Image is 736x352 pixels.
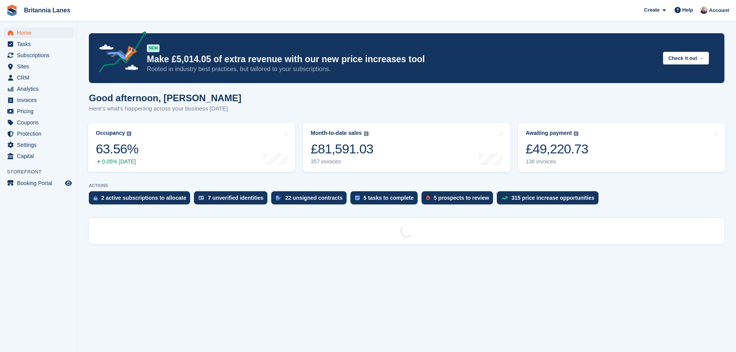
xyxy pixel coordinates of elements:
img: stora-icon-8386f47178a22dfd0bd8f6a31ec36ba5ce8667c1dd55bd0f319d3a0aa187defe.svg [6,5,18,16]
a: 315 price increase opportunities [497,191,602,208]
a: menu [4,106,73,117]
a: 5 tasks to complete [350,191,422,208]
a: Britannia Lanes [21,4,73,17]
img: icon-info-grey-7440780725fd019a000dd9b08b2336e03edf1995a4989e88bcd33f0948082b44.svg [364,131,369,136]
a: menu [4,178,73,189]
div: £81,591.03 [311,141,373,157]
span: Subscriptions [17,50,63,61]
img: prospect-51fa495bee0391a8d652442698ab0144808aea92771e9ea1ae160a38d050c398.svg [426,196,430,200]
a: Preview store [64,179,73,188]
div: 136 invoices [526,158,588,165]
a: Awaiting payment £49,220.73 136 invoices [518,123,725,172]
img: icon-info-grey-7440780725fd019a000dd9b08b2336e03edf1995a4989e88bcd33f0948082b44.svg [127,131,131,136]
a: menu [4,61,73,72]
div: 5 prospects to review [434,195,489,201]
div: 7 unverified identities [208,195,263,201]
a: menu [4,72,73,83]
p: Make £5,014.05 of extra revenue with our new price increases tool [147,54,657,65]
a: menu [4,117,73,128]
div: 357 invoices [311,158,373,165]
a: 22 unsigned contracts [271,191,350,208]
div: 2 active subscriptions to allocate [101,195,186,201]
p: Rooted in industry best practices, but tailored to your subscriptions. [147,65,657,73]
img: contract_signature_icon-13c848040528278c33f63329250d36e43548de30e8caae1d1a13099fd9432cc5.svg [276,196,281,200]
div: Month-to-date sales [311,130,362,136]
span: Capital [17,151,63,162]
a: menu [4,128,73,139]
a: 5 prospects to review [422,191,497,208]
span: Settings [17,139,63,150]
p: ACTIONS [89,183,724,188]
img: price_increase_opportunities-93ffe204e8149a01c8c9dc8f82e8f89637d9d84a8eef4429ea346261dce0b2c0.svg [501,196,508,200]
div: £49,220.73 [526,141,588,157]
span: Create [644,6,660,14]
div: 315 price increase opportunities [512,195,595,201]
img: task-75834270c22a3079a89374b754ae025e5fb1db73e45f91037f5363f120a921f8.svg [355,196,360,200]
span: Tasks [17,39,63,49]
span: Coupons [17,117,63,128]
div: 0.05% [DATE] [96,158,138,165]
a: menu [4,139,73,150]
img: verify_identity-adf6edd0f0f0b5bbfe63781bf79b02c33cf7c696d77639b501bdc392416b5a36.svg [199,196,204,200]
h1: Good afternoon, [PERSON_NAME] [89,93,241,103]
span: Pricing [17,106,63,117]
a: menu [4,39,73,49]
span: Invoices [17,95,63,105]
a: menu [4,50,73,61]
div: Occupancy [96,130,125,136]
div: 22 unsigned contracts [285,195,343,201]
a: menu [4,83,73,94]
span: Storefront [7,168,77,176]
img: icon-info-grey-7440780725fd019a000dd9b08b2336e03edf1995a4989e88bcd33f0948082b44.svg [574,131,578,136]
span: Booking Portal [17,178,63,189]
span: Help [682,6,693,14]
img: active_subscription_to_allocate_icon-d502201f5373d7db506a760aba3b589e785aa758c864c3986d89f69b8ff3... [93,196,97,201]
span: Account [709,7,729,14]
div: 63.56% [96,141,138,157]
a: 2 active subscriptions to allocate [89,191,194,208]
img: price-adjustments-announcement-icon-8257ccfd72463d97f412b2fc003d46551f7dbcb40ab6d574587a9cd5c0d94... [92,31,146,75]
a: menu [4,151,73,162]
a: menu [4,95,73,105]
span: CRM [17,72,63,83]
span: Protection [17,128,63,139]
span: Home [17,27,63,38]
a: Month-to-date sales £81,591.03 357 invoices [303,123,510,172]
div: Awaiting payment [526,130,572,136]
span: Sites [17,61,63,72]
a: Occupancy 63.56% 0.05% [DATE] [88,123,295,172]
a: menu [4,27,73,38]
div: NEW [147,44,160,52]
img: Alexandra Lane [700,6,708,14]
a: 7 unverified identities [194,191,271,208]
p: Here's what's happening across your business [DATE] [89,104,241,113]
div: 5 tasks to complete [364,195,414,201]
span: Analytics [17,83,63,94]
button: Check it out → [663,52,709,65]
